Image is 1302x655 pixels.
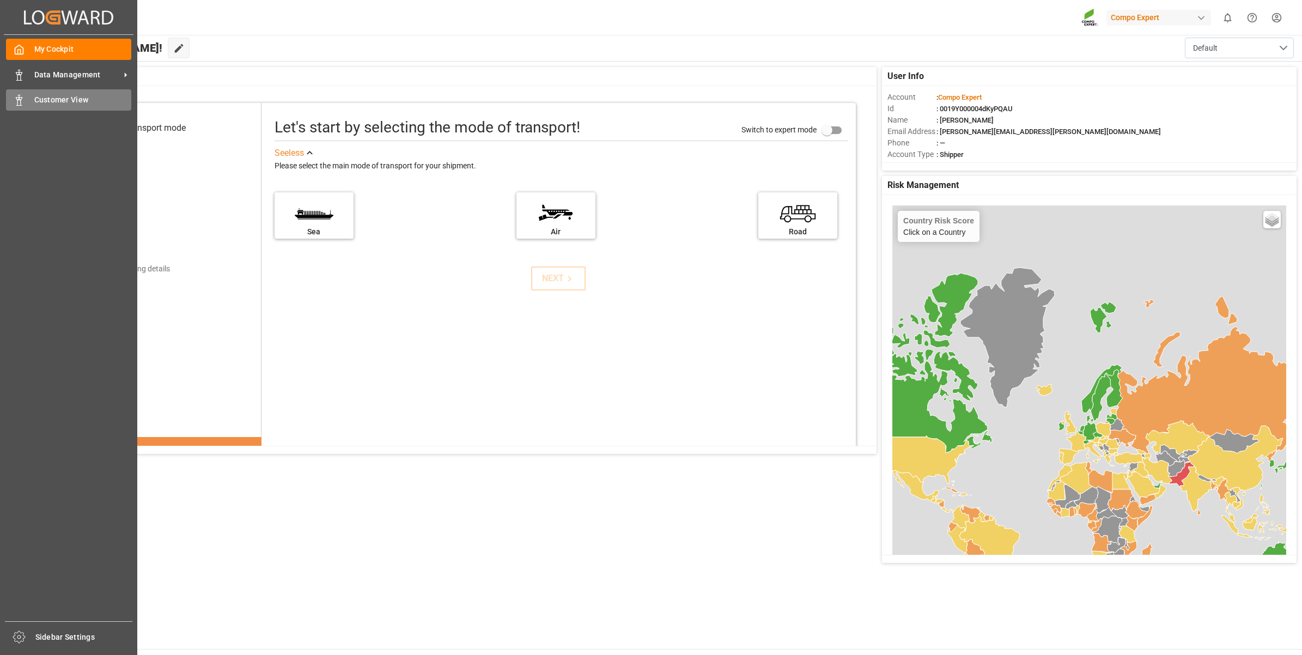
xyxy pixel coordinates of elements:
div: See less [275,147,304,160]
button: Help Center [1240,5,1264,30]
div: Select transport mode [101,122,186,135]
div: Click on a Country [903,216,974,236]
span: User Info [887,70,924,83]
span: Compo Expert [938,93,982,101]
div: Sea [280,226,348,238]
div: Let's start by selecting the mode of transport! [275,116,580,139]
button: NEXT [531,266,586,290]
div: Air [522,226,590,238]
span: Sidebar Settings [35,632,133,643]
img: Screenshot%202023-09-29%20at%2010.02.21.png_1712312052.png [1081,8,1099,27]
span: Customer View [34,94,132,106]
span: : 0019Y000004dKyPQAU [936,105,1013,113]
button: show 0 new notifications [1215,5,1240,30]
span: Risk Management [887,179,959,192]
span: Account [887,92,936,103]
span: : [PERSON_NAME][EMAIL_ADDRESS][PERSON_NAME][DOMAIN_NAME] [936,128,1161,136]
span: : [PERSON_NAME] [936,116,994,124]
button: Compo Expert [1106,7,1215,28]
div: Compo Expert [1106,10,1211,26]
span: Account Type [887,149,936,160]
div: Please select the main mode of transport for your shipment. [275,160,848,173]
a: Customer View [6,89,131,111]
span: My Cockpit [34,44,132,55]
span: Default [1193,43,1218,54]
span: Data Management [34,69,120,81]
div: NEXT [542,272,575,285]
button: open menu [1185,38,1294,58]
span: Email Address [887,126,936,137]
h4: Country Risk Score [903,216,974,225]
span: Id [887,103,936,114]
span: Name [887,114,936,126]
a: My Cockpit [6,39,131,60]
span: Phone [887,137,936,149]
span: Switch to expert mode [741,125,817,134]
div: Road [764,226,832,238]
span: : — [936,139,945,147]
a: Layers [1263,211,1281,228]
span: : [936,93,982,101]
span: : Shipper [936,150,964,159]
